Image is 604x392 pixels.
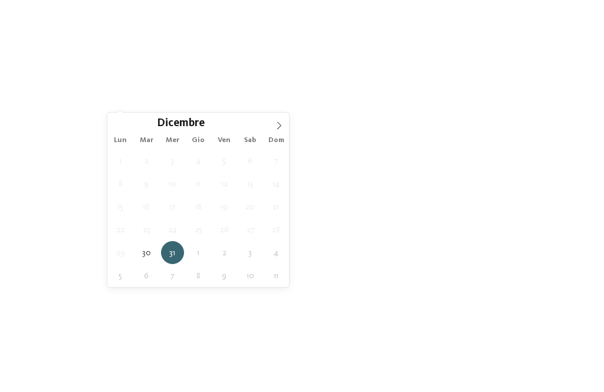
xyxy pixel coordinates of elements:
span: Dicembre 23, 2025 [135,218,158,241]
span: Dicembre 31, 2025 [161,241,184,264]
span: Dicembre 19, 2025 [213,195,236,218]
span: I miei desideri [307,97,366,106]
span: Dicembre 30, 2025 [135,241,158,264]
span: Mer [159,137,185,144]
span: Da scoprire [355,183,390,193]
a: vacanza invernale con i bambini [356,269,477,278]
img: Familienhotels Südtirol [545,12,604,41]
span: Dicembre 22, 2025 [109,218,132,241]
span: Dov’è che si va? Nel nostro hotel sulle piste da sci per bambini! [43,236,562,259]
span: Dicembre 17, 2025 [161,195,184,218]
span: Gennaio 6, 2026 [135,264,158,287]
span: Dicembre 26, 2025 [213,218,236,241]
span: Dicembre 10, 2025 [161,172,184,195]
span: Panoramica degli hotel [54,183,126,193]
span: Dicembre 15, 2025 [109,195,132,218]
span: Gio [185,137,211,144]
span: Gennaio 1, 2026 [187,241,210,264]
span: Dicembre 2, 2025 [135,149,158,172]
span: [DATE] [30,97,89,106]
span: Familienhotels [57,172,122,183]
span: Dicembre 28, 2025 [264,218,287,241]
span: Dicembre 1, 2025 [109,149,132,172]
span: Regione [214,97,273,106]
span: Lun [107,137,133,144]
a: Hotel sulle piste da sci per bambini: divertimento senza confini Familienhotels Panoramica degli ... [24,145,156,219]
span: Menu [574,22,593,32]
span: Dicembre 24, 2025 [161,218,184,241]
a: Hotel sulle piste da sci per bambini: divertimento senza confini [GEOGRAPHIC_DATA] Da scoprire [307,145,439,219]
span: Dicembre 3, 2025 [161,149,184,172]
span: Dicembre 20, 2025 [239,195,262,218]
span: Dicembre 11, 2025 [187,172,210,195]
span: Dicembre 16, 2025 [135,195,158,218]
span: Dicembre 21, 2025 [264,195,287,218]
span: Dicembre 8, 2025 [109,172,132,195]
span: Dicembre 4, 2025 [187,149,210,172]
span: Dicembre 25, 2025 [187,218,210,241]
span: Dicembre 29, 2025 [109,241,132,264]
span: Gennaio 11, 2026 [264,264,287,287]
span: Dicembre 27, 2025 [239,218,262,241]
span: Gennaio 10, 2026 [239,264,262,287]
span: [DATE] [122,97,181,106]
span: Mar [133,137,159,144]
span: Dicembre 5, 2025 [213,149,236,172]
span: Dicembre [157,118,205,130]
p: Per molte famiglie l'[GEOGRAPHIC_DATA] è la prima scelta quando pensano a una e per ovvie ragioni... [24,267,580,346]
span: Dicembre 7, 2025 [264,149,287,172]
span: Dicembre 6, 2025 [239,149,262,172]
span: Dicembre 18, 2025 [187,195,210,218]
strong: hotel sulle piste da sci per bambini [95,282,238,291]
span: Dicembre 9, 2025 [135,172,158,195]
span: Sab [237,137,263,144]
a: Hotel sulle piste da sci per bambini: divertimento senza confini A contatto con la natura Ricordi... [448,145,580,219]
span: Gennaio 8, 2026 [187,264,210,287]
span: Ven [211,137,237,144]
span: Family Experiences [399,97,458,106]
span: Gennaio 5, 2026 [109,264,132,287]
span: Dom [263,137,289,144]
span: Gennaio 3, 2026 [239,241,262,264]
span: Gennaio 2, 2026 [213,241,236,264]
span: Dicembre 14, 2025 [264,172,287,195]
span: Gennaio 7, 2026 [161,264,184,287]
span: A contatto con la natura [457,172,572,183]
a: trova l’hotel [500,91,589,111]
span: Dicembre 12, 2025 [213,172,236,195]
span: Ricordi d’infanzia [487,183,541,193]
span: Dicembre 13, 2025 [239,172,262,195]
span: Gennaio 4, 2026 [264,241,287,264]
input: Year [205,117,244,129]
span: [GEOGRAPHIC_DATA] [333,172,413,183]
span: Gennaio 9, 2026 [213,264,236,287]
